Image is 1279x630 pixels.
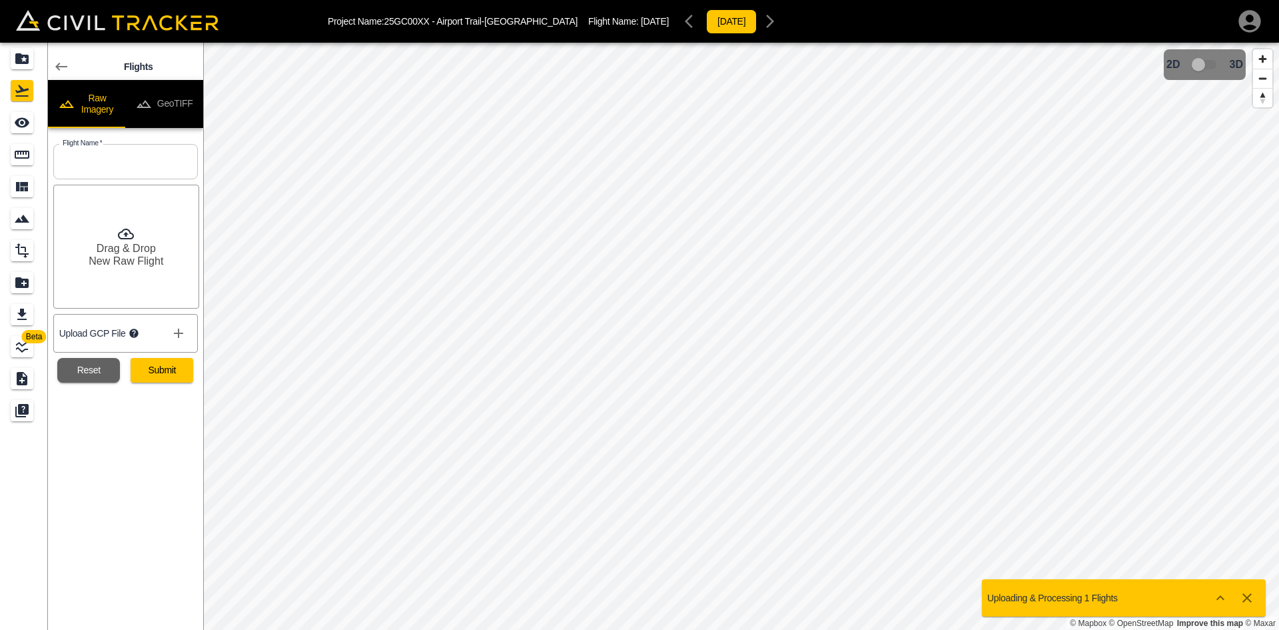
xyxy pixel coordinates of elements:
[1109,619,1174,628] a: OpenStreetMap
[641,16,669,27] span: [DATE]
[1070,619,1106,628] a: Mapbox
[1230,59,1243,71] span: 3D
[706,9,757,34] button: [DATE]
[1186,52,1224,77] span: 3D model not uploaded yet
[1166,59,1180,71] span: 2D
[1177,619,1243,628] a: Map feedback
[588,16,669,27] p: Flight Name:
[1207,585,1234,611] button: Show more
[1253,88,1272,107] button: Reset bearing to north
[987,593,1118,603] p: Uploading & Processing 1 Flights
[1253,69,1272,88] button: Zoom out
[203,43,1279,630] canvas: Map
[1245,619,1276,628] a: Maxar
[1253,49,1272,69] button: Zoom in
[16,10,218,31] img: Civil Tracker
[328,16,578,27] p: Project Name: 25GC00XX - Airport Trail-[GEOGRAPHIC_DATA]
